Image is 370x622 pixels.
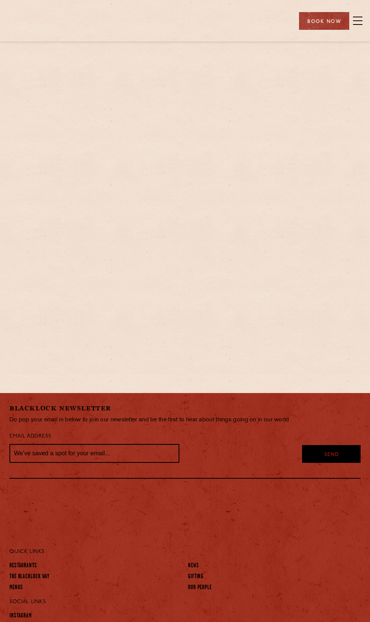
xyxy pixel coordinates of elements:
div: Book Now [299,12,349,30]
p: Social Links [9,597,361,607]
p: Do pop your email in below to join our newsletter and be the first to hear about things going on ... [9,415,361,425]
p: Quick Links [9,547,361,557]
span: Send [324,451,339,459]
a: Our People [188,584,212,591]
input: We’ve saved a spot for your email... [9,444,179,463]
a: Restaurants [9,562,37,570]
img: svg%3E [8,6,53,36]
img: svg%3E [9,490,85,540]
label: Email Address [9,432,51,441]
a: The Blacklock Way [9,573,49,581]
a: Menus [9,584,23,591]
a: News [188,562,199,570]
a: Gifting [188,573,203,581]
a: Instagram [9,612,32,620]
h2: Blacklock Newsletter [9,404,361,412]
